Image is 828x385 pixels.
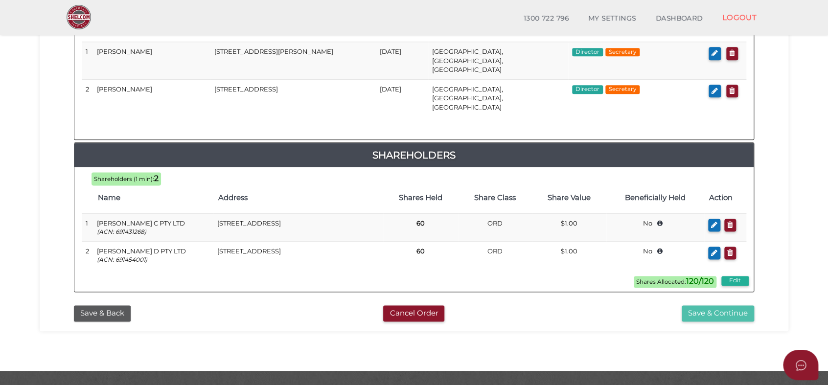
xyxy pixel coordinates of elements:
button: Edit [721,276,749,286]
h4: Name [98,194,208,202]
td: [PERSON_NAME] D PTY LTD [93,241,213,269]
b: 60 [416,219,425,227]
h4: Share Value [537,194,601,202]
a: MY SETTINGS [578,9,646,28]
td: [STREET_ADDRESS] [213,213,384,241]
h4: Action [709,194,741,202]
td: ORD [458,213,532,241]
span: Secretary [605,48,640,57]
td: [DATE] [376,79,428,116]
a: DASHBOARD [646,9,713,28]
td: 2 [82,79,93,116]
b: 60 [416,247,425,255]
span: Director [572,85,603,94]
td: ORD [458,241,532,269]
td: [STREET_ADDRESS] [213,241,384,269]
a: Shareholders [74,147,754,163]
a: LOGOUT [712,7,766,27]
span: Shares Allocated: [634,276,716,288]
td: [GEOGRAPHIC_DATA], [GEOGRAPHIC_DATA], [GEOGRAPHIC_DATA] [428,42,568,80]
button: Save & Back [74,305,131,321]
td: No [606,213,704,241]
button: Open asap [783,350,818,380]
td: $1.00 [532,213,606,241]
span: Director [572,48,603,57]
td: 1 [82,42,93,80]
td: [DATE] [376,42,428,80]
h4: Beneficially Held [611,194,699,202]
a: 1300 722 796 [514,9,578,28]
td: 2 [82,241,93,269]
td: $1.00 [532,241,606,269]
p: (ACN: 691431268) [97,227,209,236]
td: 1 [82,213,93,241]
td: [PERSON_NAME] [93,79,210,116]
b: 120/120 [686,276,714,286]
td: [PERSON_NAME] C PTY LTD [93,213,213,241]
span: Shareholders (1 min): [94,176,154,182]
td: No [606,241,704,269]
td: [STREET_ADDRESS][PERSON_NAME] [210,42,376,80]
h4: Shares Held [388,194,453,202]
td: [STREET_ADDRESS] [210,79,376,116]
td: [PERSON_NAME] [93,42,210,80]
td: [GEOGRAPHIC_DATA], [GEOGRAPHIC_DATA], [GEOGRAPHIC_DATA] [428,79,568,116]
h4: Share Class [463,194,527,202]
b: 2 [154,174,159,183]
span: Secretary [605,85,640,94]
h4: Address [218,194,379,202]
button: Cancel Order [383,305,444,321]
p: (ACN: 691454001) [97,255,209,264]
button: Save & Continue [682,305,754,321]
